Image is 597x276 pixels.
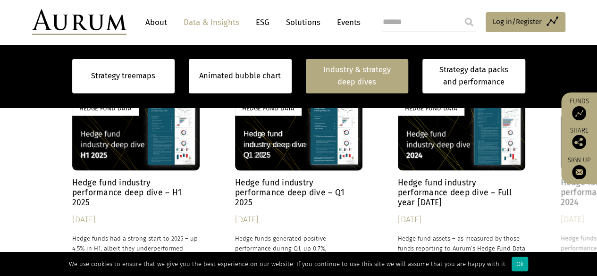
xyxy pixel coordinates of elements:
img: Access Funds [572,106,586,120]
a: Industry & strategy deep dives [306,59,409,93]
div: Ok [512,257,528,271]
img: Share this post [572,135,586,149]
a: Hedge Fund Data Hedge fund industry performance deep dive – H1 2025 [DATE] Hedge funds had a stro... [72,91,200,273]
h4: Hedge fund industry performance deep dive – Full year [DATE] [398,177,525,207]
a: Sign up [566,156,592,179]
a: Data & Insights [179,14,244,31]
p: Hedge funds had a strong start to 2025 – up 4.5% in H1, albeit they underperformed bonds, +7.3% a... [72,233,200,263]
span: Log in/Register [493,16,542,27]
a: Animated bubble chart [199,70,281,82]
a: Funds [566,97,592,120]
p: Hedge funds generated positive performance during Q1, up 0.7%, outperforming equities, but underp... [235,233,362,273]
div: [DATE] [398,213,525,226]
a: Log in/Register [486,12,565,32]
a: Hedge Fund Data Hedge fund industry performance deep dive – Q1 2025 [DATE] Hedge funds generated ... [235,91,362,273]
a: Events [332,14,361,31]
h4: Hedge fund industry performance deep dive – Q1 2025 [235,177,362,207]
h4: Hedge fund industry performance deep dive – H1 2025 [72,177,200,207]
div: [DATE] [235,213,362,226]
div: Hedge Fund Data [235,100,302,116]
div: Share [566,127,592,149]
img: Aurum [32,9,126,35]
a: Hedge Fund Data Hedge fund industry performance deep dive – Full year [DATE] [DATE] Hedge fund as... [398,91,525,273]
a: ESG [251,14,274,31]
img: Sign up to our newsletter [572,165,586,179]
input: Submit [460,13,479,32]
p: Hedge fund assets – as measured by those funds reporting to Aurum’s Hedge Fund Data Engine – have... [398,233,525,273]
div: Hedge Fund Data [72,100,139,116]
a: Solutions [281,14,325,31]
div: [DATE] [72,213,200,226]
div: Hedge Fund Data [398,100,464,116]
a: Strategy treemaps [91,70,155,82]
a: Strategy data packs and performance [422,59,525,93]
a: About [141,14,172,31]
